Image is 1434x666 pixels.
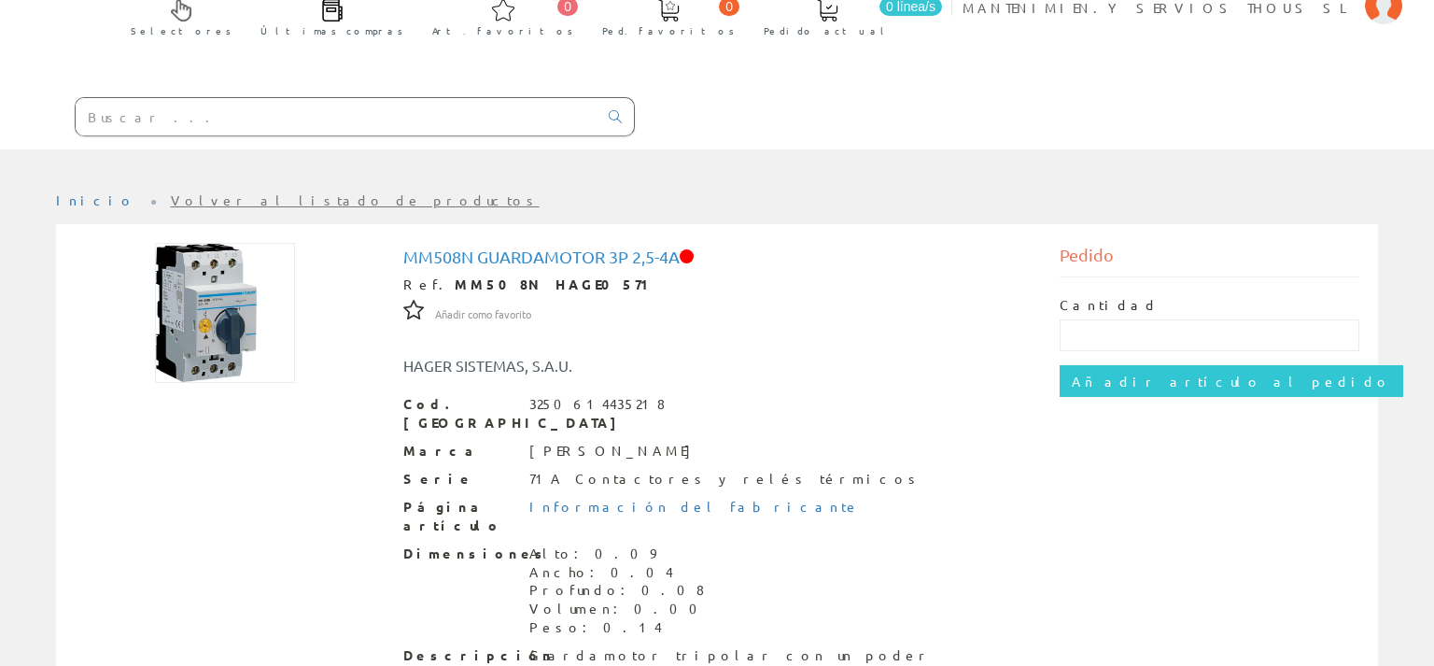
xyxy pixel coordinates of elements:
h1: Mm508n Guardamotor 3p 2,5-4a [403,248,1032,266]
input: Añadir artículo al pedido [1060,365,1403,397]
img: Foto artículo Mm508n Guardamotor 3p 2,5-4a (150x150) [155,243,295,383]
span: Últimas compras [260,21,403,40]
a: Inicio [56,191,135,208]
div: [PERSON_NAME] [529,442,700,461]
div: Ref. [403,276,1032,294]
div: Profundo: 0.08 [529,581,709,600]
label: Cantidad [1060,296,1159,315]
input: Buscar ... [76,98,597,135]
span: Selectores [131,21,232,40]
div: Ancho: 0.04 [529,563,709,582]
div: Peso: 0.14 [529,618,709,637]
a: Volver al listado de productos [171,191,540,208]
strong: MM508N HAGE0571 [455,276,657,292]
span: Página artículo [403,498,515,535]
div: Volumen: 0.00 [529,600,709,618]
div: Pedido [1060,243,1360,277]
span: Añadir como favorito [435,307,531,322]
div: Alto: 0.09 [529,545,709,563]
span: Marca [403,442,515,461]
a: Añadir como favorito [435,305,531,321]
span: Pedido actual [764,21,891,40]
span: Ped. favoritos [602,21,735,40]
div: HAGER SISTEMAS, S.A.U. [389,355,772,376]
div: 71A Contactores y relés térmicos [529,470,921,489]
span: Dimensiones [403,545,515,563]
span: Art. favoritos [432,21,573,40]
a: Información del fabricante [529,498,860,515]
div: 3250614435218 [529,395,665,414]
span: Cod. [GEOGRAPHIC_DATA] [403,395,515,432]
span: Serie [403,470,515,489]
